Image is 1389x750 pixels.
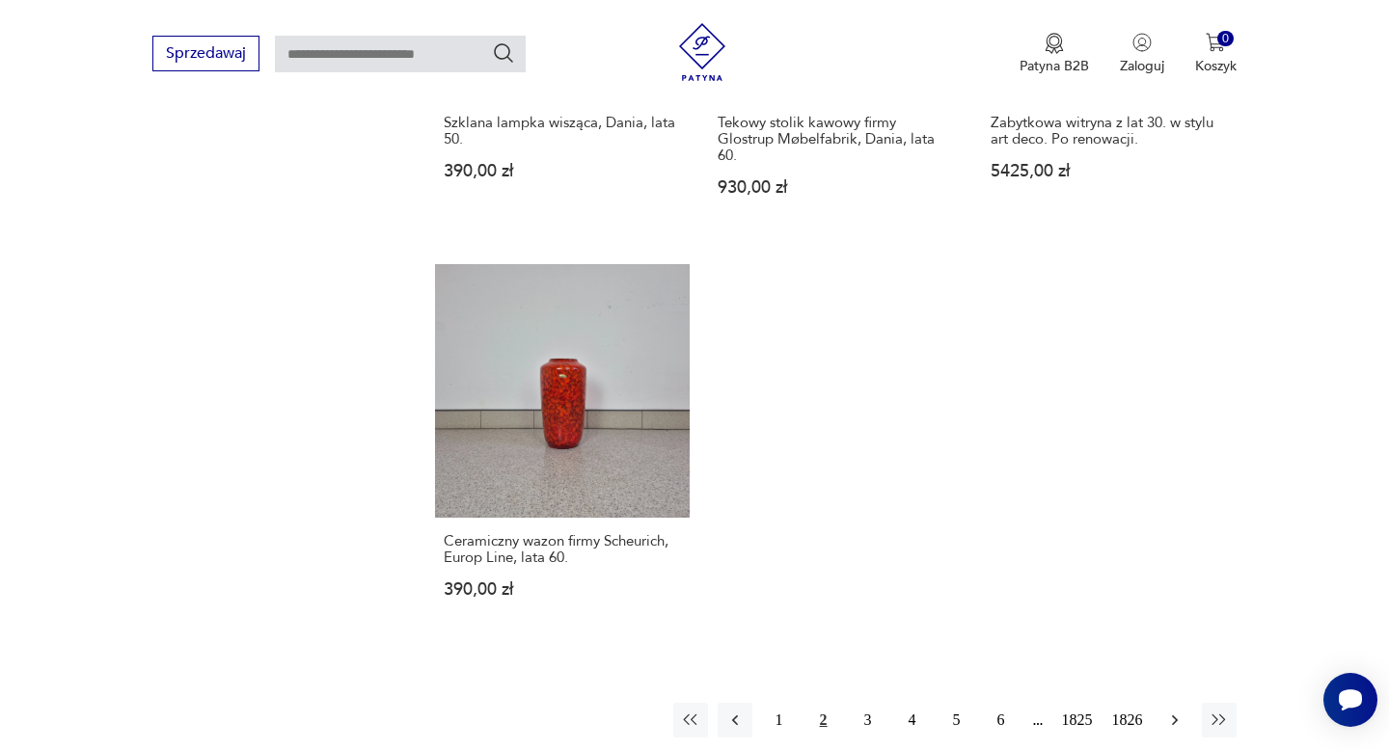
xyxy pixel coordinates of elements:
button: 1825 [1057,703,1098,737]
h3: Ceramiczny wazon firmy Scheurich, Europ Line, lata 60. [444,533,680,566]
p: 390,00 zł [444,163,680,179]
button: Szukaj [492,41,515,65]
div: 0 [1217,31,1234,47]
button: 1826 [1107,703,1148,737]
button: 4 [895,703,930,737]
img: Patyna - sklep z meblami i dekoracjami vintage [673,23,731,81]
p: Patyna B2B [1020,57,1089,75]
p: 390,00 zł [444,581,680,598]
button: 1 [762,703,797,737]
p: Koszyk [1195,57,1237,75]
a: Ceramiczny wazon firmy Scheurich, Europ Line, lata 60.Ceramiczny wazon firmy Scheurich, Europ Lin... [435,264,689,635]
p: Zaloguj [1120,57,1164,75]
a: Sprzedawaj [152,48,259,62]
button: Patyna B2B [1020,33,1089,75]
button: Sprzedawaj [152,36,259,71]
a: Ikona medaluPatyna B2B [1020,33,1089,75]
img: Ikona koszyka [1206,33,1225,52]
p: 5425,00 zł [991,163,1227,179]
button: 2 [806,703,841,737]
img: Ikona medalu [1045,33,1064,54]
h3: Zabytkowa witryna z lat 30. w stylu art deco. Po renowacji. [991,115,1227,147]
img: Ikonka użytkownika [1132,33,1152,52]
iframe: Smartsupp widget button [1323,673,1377,727]
button: 6 [984,703,1019,737]
button: 3 [851,703,885,737]
button: 5 [940,703,974,737]
p: 930,00 zł [718,179,954,196]
button: Zaloguj [1120,33,1164,75]
button: 0Koszyk [1195,33,1237,75]
h3: Tekowy stolik kawowy firmy Glostrup Møbelfabrik, Dania, lata 60. [718,115,954,164]
h3: Szklana lampka wisząca, Dania, lata 50. [444,115,680,147]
